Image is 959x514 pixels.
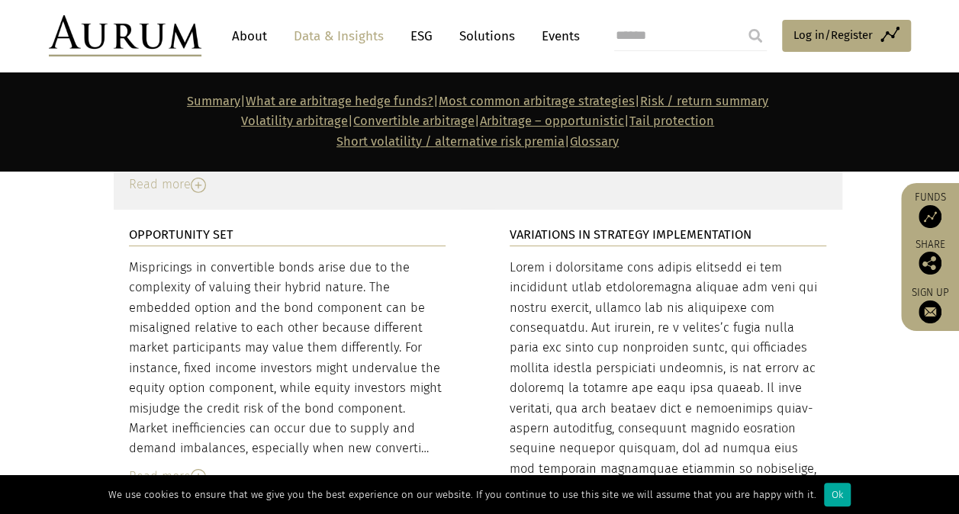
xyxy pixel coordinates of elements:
img: Read More [191,469,206,484]
a: Volatility arbitrage [241,114,348,128]
a: Arbitrage – opportunistic [480,114,624,128]
a: Risk / return summary [640,94,768,108]
strong: | | | [241,114,629,128]
a: Convertible arbitrage [353,114,475,128]
div: Read more [129,175,827,194]
a: What are arbitrage hedge funds? [246,94,433,108]
a: Glossary [570,134,619,149]
strong: | | | [187,94,640,108]
span: Log in/Register [793,26,873,44]
a: Data & Insights [286,22,391,50]
input: Submit [740,21,771,51]
a: Events [534,22,580,50]
div: Ok [824,483,851,506]
div: Mispricings in convertible bonds arise due to the complexity of valuing their hybrid nature. The ... [129,258,446,459]
a: Solutions [452,22,523,50]
strong: OPPORTUNITY SET [129,227,233,242]
div: Read more [129,467,446,487]
img: Share this post [919,252,941,275]
a: Sign up [909,286,951,323]
a: About [224,22,275,50]
span: | [336,134,619,149]
div: Share [909,239,951,275]
a: Short volatility / alternative risk premia [336,134,565,149]
a: Tail protection [629,114,714,128]
a: ESG [403,22,440,50]
a: Log in/Register [782,20,911,52]
img: Aurum [49,15,201,56]
img: Read More [191,178,206,193]
strong: VARIATIONS IN STRATEGY IMPLEMENTATION [510,227,751,242]
img: Access Funds [919,205,941,228]
a: Most common arbitrage strategies [439,94,635,108]
a: Funds [909,191,951,228]
a: Summary [187,94,240,108]
img: Sign up to our newsletter [919,300,941,323]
